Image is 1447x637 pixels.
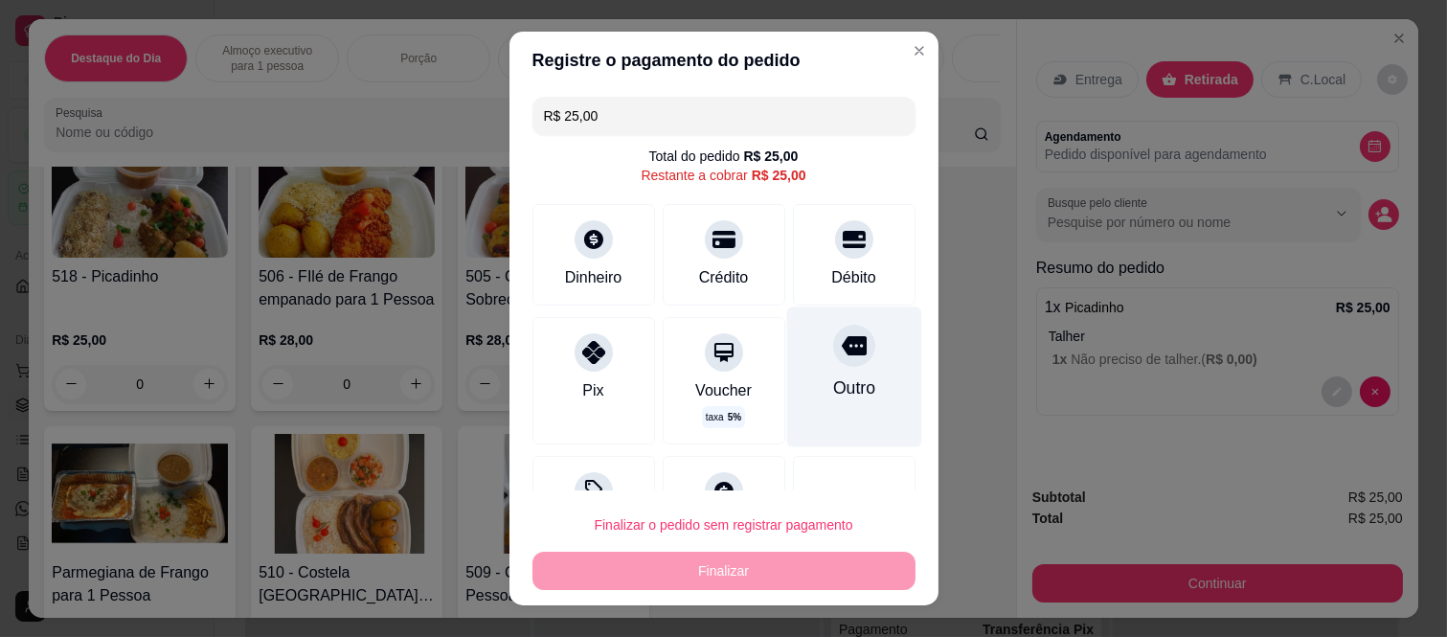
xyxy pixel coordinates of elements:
[832,375,874,400] div: Outro
[582,379,603,402] div: Pix
[831,266,875,289] div: Débito
[752,166,806,185] div: R$ 25,00
[532,506,916,544] button: Finalizar o pedido sem registrar pagamento
[649,147,799,166] div: Total do pedido
[706,410,741,424] p: taxa
[544,97,904,135] input: Ex.: hambúrguer de cordeiro
[699,266,749,289] div: Crédito
[728,410,741,424] span: 5 %
[744,147,799,166] div: R$ 25,00
[641,166,805,185] div: Restante a cobrar
[509,32,938,89] header: Registre o pagamento do pedido
[904,35,935,66] button: Close
[565,266,622,289] div: Dinheiro
[695,379,752,402] div: Voucher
